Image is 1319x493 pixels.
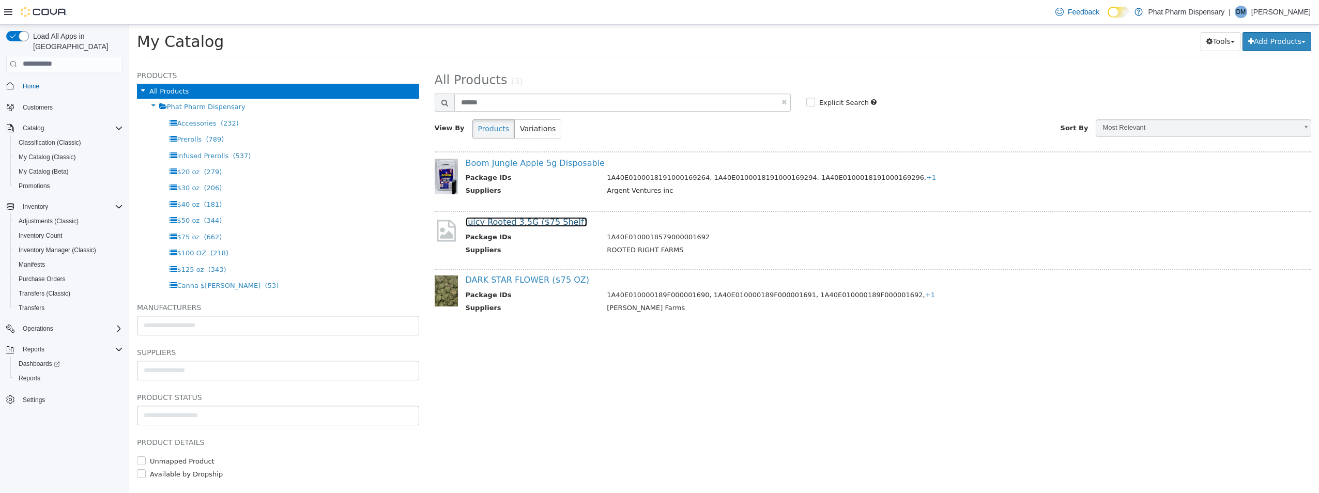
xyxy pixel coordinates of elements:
button: Catalog [2,121,127,135]
span: Reports [19,343,123,356]
span: Operations [23,325,53,333]
span: (53) [136,257,150,265]
p: | [1229,6,1231,18]
span: My Catalog [8,8,95,26]
a: Settings [19,394,49,406]
button: My Catalog (Classic) [10,150,127,164]
span: Load All Apps in [GEOGRAPHIC_DATA] [29,31,123,52]
span: Transfers (Classic) [19,289,70,298]
span: 1A40E0100018191000169264, 1A40E0100018191000169294, 1A40E0100018191000169296, [478,149,807,157]
img: Cova [21,7,67,17]
button: Tools [1071,7,1111,26]
img: 150 [305,134,329,170]
label: Unmapped Product [18,432,85,442]
span: Canna $[PERSON_NAME] [48,257,131,265]
button: Settings [2,392,127,407]
span: Operations [19,322,123,335]
span: +1 [796,266,806,274]
span: Home [19,80,123,93]
span: Promotions [14,180,123,192]
span: Transfers (Classic) [14,287,123,300]
span: Classification (Classic) [19,138,81,147]
button: Transfers (Classic) [10,286,127,301]
th: Package IDs [336,265,470,278]
a: Dashboards [14,358,64,370]
th: Suppliers [336,278,470,291]
button: Manifests [10,257,127,272]
button: Adjustments (Classic) [10,214,127,228]
span: Adjustments (Classic) [19,217,79,225]
button: Inventory Manager (Classic) [10,243,127,257]
small: (3) [382,52,393,61]
span: (279) [74,143,93,151]
a: Transfers [14,302,49,314]
h5: Products [8,44,290,57]
span: All Products [20,63,59,70]
span: Inventory Manager (Classic) [14,244,123,256]
td: ROOTED RIGHT FARMS [470,220,1139,233]
a: Transfers (Classic) [14,287,74,300]
button: Reports [19,343,49,356]
p: Phat Pharm Dispensary [1148,6,1224,18]
th: Package IDs [336,148,470,161]
span: Classification (Classic) [14,136,123,149]
span: (344) [74,192,93,199]
span: $20 oz [48,143,70,151]
div: Devyn Mckee [1235,6,1247,18]
button: Reports [10,371,127,386]
span: Inventory [19,201,123,213]
button: Inventory Count [10,228,127,243]
span: $50 oz [48,192,70,199]
img: 150 [305,251,329,282]
span: +1 [797,149,807,157]
button: Add Products [1113,7,1182,26]
button: Catalog [19,122,48,134]
span: Most Relevant [967,95,1168,111]
span: (789) [76,111,95,118]
span: Catalog [23,124,44,132]
a: Home [19,80,43,93]
span: My Catalog (Classic) [14,151,123,163]
span: 1A40E010000189F000001690, 1A40E010000189F000001691, 1A40E010000189F000001692, [478,266,806,274]
a: Reports [14,372,44,384]
label: Available by Dropship [18,444,94,455]
span: $100 OZ [48,224,76,232]
span: Infused Prerolls [48,127,99,135]
th: Suppliers [336,220,470,233]
a: Dashboards [10,357,127,371]
a: My Catalog (Beta) [14,165,73,178]
span: Catalog [19,122,123,134]
a: Inventory Manager (Classic) [14,244,100,256]
span: Prerolls [48,111,72,118]
p: [PERSON_NAME] [1251,6,1311,18]
span: Customers [19,101,123,114]
label: Explicit Search [687,73,740,83]
span: Manifests [14,258,123,271]
button: Inventory [2,199,127,214]
span: (181) [74,176,93,183]
button: Transfers [10,301,127,315]
input: Dark Mode [1108,7,1129,18]
a: Juicy Rooted 3.5G ($75 Shelf) [336,192,458,202]
a: Adjustments (Classic) [14,215,83,227]
span: View By [305,99,335,107]
span: Home [23,82,39,90]
span: (537) [103,127,121,135]
span: Accessories [48,95,87,102]
span: Reports [23,345,44,353]
nav: Complex example [6,74,123,434]
span: Dashboards [14,358,123,370]
span: Purchase Orders [14,273,123,285]
button: Variations [385,95,432,114]
span: Settings [19,393,123,406]
button: Operations [19,322,57,335]
a: DARK STAR FLOWER ($75 OZ) [336,250,460,260]
span: $40 oz [48,176,70,183]
a: Purchase Orders [14,273,70,285]
button: Customers [2,100,127,115]
span: (218) [81,224,99,232]
th: Package IDs [336,207,470,220]
td: 1A40E0100018579000001692 [470,207,1139,220]
h5: Product Status [8,366,290,379]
